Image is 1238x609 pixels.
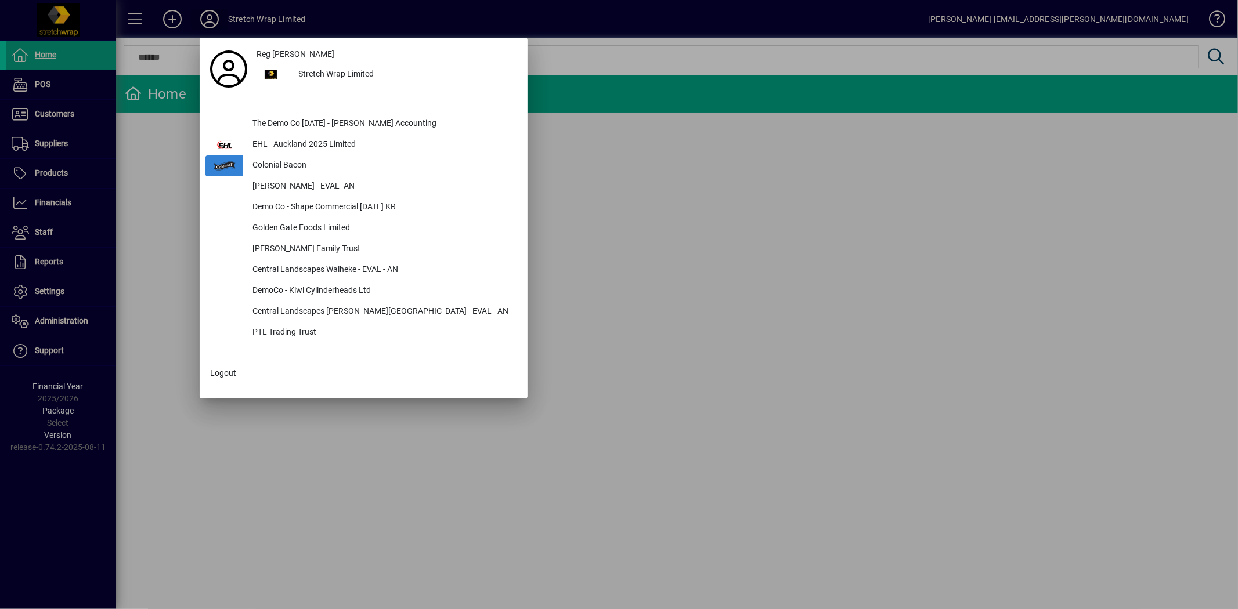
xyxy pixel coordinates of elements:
[243,135,522,155] div: EHL - Auckland 2025 Limited
[205,135,522,155] button: EHL - Auckland 2025 Limited
[243,197,522,218] div: Demo Co - Shape Commercial [DATE] KR
[205,197,522,218] button: Demo Co - Shape Commercial [DATE] KR
[205,218,522,239] button: Golden Gate Foods Limited
[252,64,522,85] button: Stretch Wrap Limited
[243,176,522,197] div: [PERSON_NAME] - EVAL -AN
[205,322,522,343] button: PTL Trading Trust
[205,155,522,176] button: Colonial Bacon
[243,114,522,135] div: The Demo Co [DATE] - [PERSON_NAME] Accounting
[243,281,522,302] div: DemoCo - Kiwi Cylinderheads Ltd
[205,59,252,79] a: Profile
[243,155,522,176] div: Colonial Bacon
[243,322,522,343] div: PTL Trading Trust
[205,302,522,322] button: Central Landscapes [PERSON_NAME][GEOGRAPHIC_DATA] - EVAL - AN
[210,367,236,379] span: Logout
[205,260,522,281] button: Central Landscapes Waiheke - EVAL - AN
[289,64,522,85] div: Stretch Wrap Limited
[243,302,522,322] div: Central Landscapes [PERSON_NAME][GEOGRAPHIC_DATA] - EVAL - AN
[243,239,522,260] div: [PERSON_NAME] Family Trust
[205,281,522,302] button: DemoCo - Kiwi Cylinderheads Ltd
[243,260,522,281] div: Central Landscapes Waiheke - EVAL - AN
[205,176,522,197] button: [PERSON_NAME] - EVAL -AN
[205,114,522,135] button: The Demo Co [DATE] - [PERSON_NAME] Accounting
[257,48,334,60] span: Reg [PERSON_NAME]
[243,218,522,239] div: Golden Gate Foods Limited
[205,239,522,260] button: [PERSON_NAME] Family Trust
[252,43,522,64] a: Reg [PERSON_NAME]
[205,362,522,383] button: Logout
